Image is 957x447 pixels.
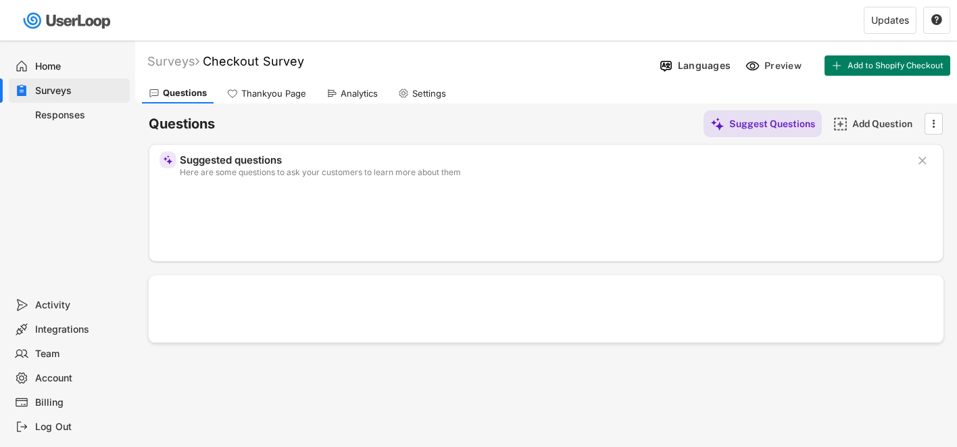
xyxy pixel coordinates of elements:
[852,118,920,130] div: Add Question
[35,109,124,122] div: Responses
[931,14,943,26] button: 
[916,154,929,168] button: 
[871,16,909,25] div: Updates
[163,155,173,165] img: MagicMajor%20%28Purple%29.svg
[149,115,215,133] h6: Questions
[729,118,815,130] div: Suggest Questions
[933,116,935,131] text: 
[180,155,906,165] div: Suggested questions
[678,60,731,72] div: Languages
[20,7,116,34] img: userloop-logo-01.svg
[35,85,124,97] div: Surveys
[203,54,304,68] font: Checkout Survey
[710,117,725,131] img: MagicMajor%20%28Purple%29.svg
[35,299,124,312] div: Activity
[35,60,124,73] div: Home
[35,396,124,409] div: Billing
[659,59,673,73] img: Language%20Icon.svg
[927,114,940,134] button: 
[833,117,848,131] img: AddMajor.svg
[764,60,805,72] div: Preview
[918,154,927,168] text: 
[931,14,942,26] text: 
[35,323,124,336] div: Integrations
[163,87,207,99] div: Questions
[412,88,446,99] div: Settings
[241,88,306,99] div: Thankyou Page
[35,421,124,433] div: Log Out
[825,55,950,76] button: Add to Shopify Checkout
[848,62,943,70] span: Add to Shopify Checkout
[341,88,378,99] div: Analytics
[35,372,124,385] div: Account
[147,53,199,69] div: Surveys
[35,348,124,360] div: Team
[180,168,906,177] div: Here are some questions to ask your customers to learn more about them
